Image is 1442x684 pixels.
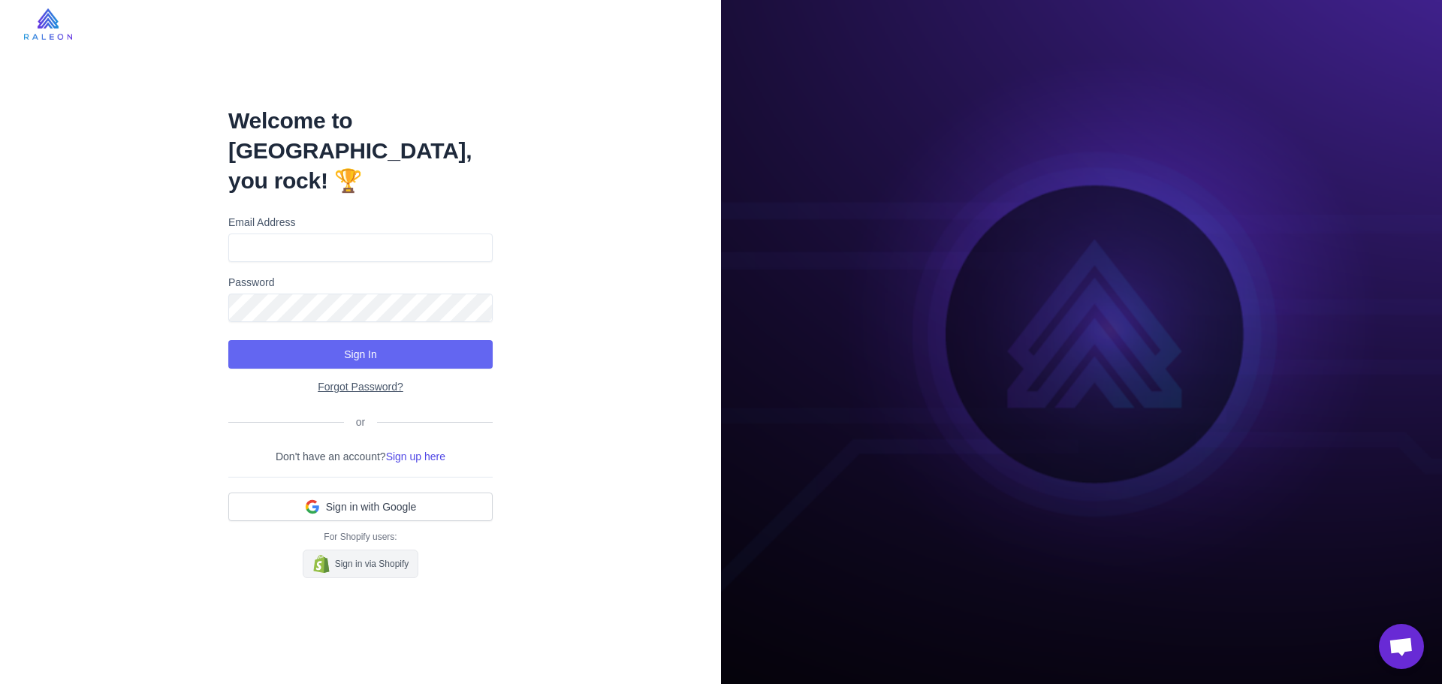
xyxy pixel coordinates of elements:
[326,499,417,514] span: Sign in with Google
[344,414,377,430] div: or
[228,340,493,369] button: Sign In
[386,450,445,463] a: Sign up here
[228,448,493,465] p: Don't have an account?
[318,381,403,393] a: Forgot Password?
[228,106,493,196] h1: Welcome to [GEOGRAPHIC_DATA], you rock! 🏆
[228,530,493,544] p: For Shopify users:
[24,8,72,40] img: raleon-logo-whitebg.9aac0268.jpg
[228,274,493,291] label: Password
[303,550,419,578] a: Sign in via Shopify
[228,214,493,231] label: Email Address
[228,493,493,521] button: Sign in with Google
[1379,624,1424,669] div: Open chat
